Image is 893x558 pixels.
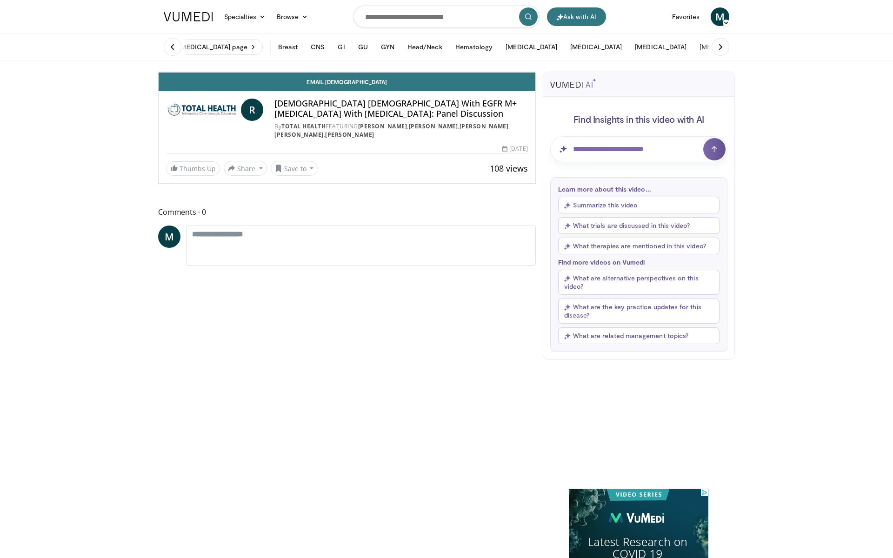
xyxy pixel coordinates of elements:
[271,7,314,26] a: Browse
[500,38,563,56] button: [MEDICAL_DATA]
[159,72,535,73] video-js: Video Player
[550,79,596,88] img: vumedi-ai-logo.svg
[241,99,263,121] a: R
[558,270,720,295] button: What are alternative perspectives on this video?
[353,6,540,28] input: Search topics, interventions
[375,38,400,56] button: GYN
[558,197,720,213] button: Summarize this video
[273,38,303,56] button: Breast
[547,7,606,26] button: Ask with AI
[694,38,757,56] button: [MEDICAL_DATA]
[274,131,324,139] a: [PERSON_NAME]
[558,299,720,324] button: What are the key practice updates for this disease?
[274,99,527,119] h4: [DEMOGRAPHIC_DATA] [DEMOGRAPHIC_DATA] With EGFR M+ [MEDICAL_DATA] With [MEDICAL_DATA]: Panel Disc...
[502,145,527,153] div: [DATE]
[281,122,326,130] a: Total Health
[550,113,727,125] h4: Find Insights in this video with AI
[666,7,705,26] a: Favorites
[490,163,528,174] span: 108 views
[158,226,180,248] a: M
[271,161,318,176] button: Save to
[158,39,263,55] a: Visit [MEDICAL_DATA] page
[565,38,627,56] button: [MEDICAL_DATA]
[409,122,458,130] a: [PERSON_NAME]
[353,38,373,56] button: GU
[358,122,407,130] a: [PERSON_NAME]
[325,131,374,139] a: [PERSON_NAME]
[166,161,220,176] a: Thumbs Up
[558,185,720,193] p: Learn more about this video...
[224,161,267,176] button: Share
[166,99,237,121] img: Total Health
[158,206,536,218] span: Comments 0
[450,38,499,56] button: Hematology
[159,73,535,91] a: Email [DEMOGRAPHIC_DATA]
[274,122,527,139] div: By FEATURING , , , ,
[569,367,708,483] iframe: Advertisement
[558,327,720,344] button: What are related management topics?
[402,38,448,56] button: Head/Neck
[550,136,727,162] input: Question for AI
[558,217,720,234] button: What trials are discussed in this video?
[164,12,213,21] img: VuMedi Logo
[460,122,509,130] a: [PERSON_NAME]
[711,7,729,26] a: M
[558,258,720,266] p: Find more videos on Vumedi
[332,38,350,56] button: GI
[629,38,692,56] button: [MEDICAL_DATA]
[219,7,271,26] a: Specialties
[558,238,720,254] button: What therapies are mentioned in this video?
[305,38,330,56] button: CNS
